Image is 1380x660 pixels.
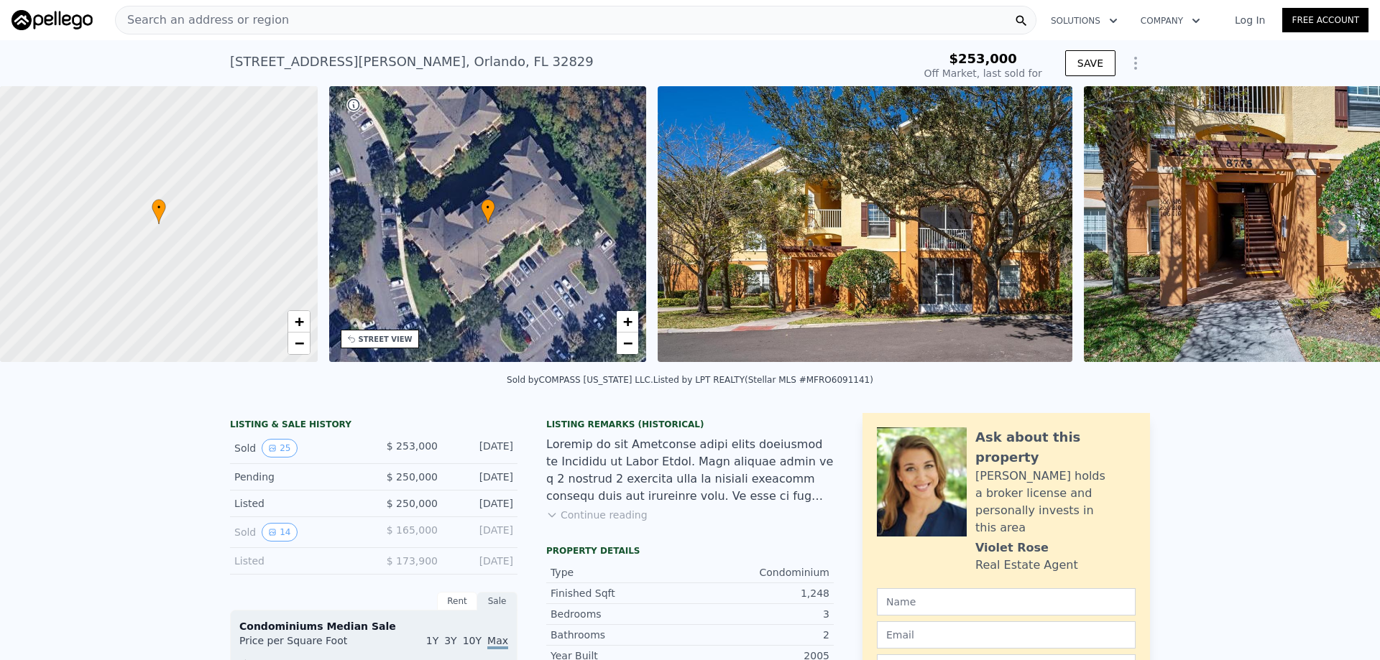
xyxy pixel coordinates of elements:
div: Condominiums Median Sale [239,619,508,633]
span: 10Y [463,635,482,646]
div: [DATE] [449,470,513,484]
div: Violet Rose [975,539,1049,557]
div: Type [551,565,690,580]
div: Pending [234,470,362,484]
div: Bedrooms [551,607,690,621]
img: Sale: 46916355 Parcel: 47403034 [658,86,1072,362]
input: Email [877,621,1136,649]
button: Company [1129,8,1212,34]
span: $ 250,000 [387,498,438,509]
div: Real Estate Agent [975,557,1078,574]
a: Log In [1218,13,1282,27]
div: 2 [690,628,829,642]
button: Continue reading [546,508,648,522]
span: $ 165,000 [387,524,438,536]
div: [STREET_ADDRESS][PERSON_NAME] , Orlando , FL 32829 [230,52,594,72]
div: STREET VIEW [359,334,413,345]
div: Condominium [690,565,829,580]
div: • [152,199,166,224]
button: View historical data [262,439,297,457]
div: Bathrooms [551,628,690,642]
span: $253,000 [949,51,1017,66]
span: + [623,312,632,330]
div: Sold by COMPASS [US_STATE] LLC . [507,375,653,385]
div: • [481,199,495,224]
div: Off Market, last sold for [924,66,1042,80]
div: Listed by LPT REALTY (Stellar MLS #MFRO6091141) [653,375,873,385]
div: Sold [234,523,362,542]
a: Zoom out [288,333,310,354]
div: Ask about this property [975,427,1136,468]
div: LISTING & SALE HISTORY [230,419,517,433]
img: Pellego [11,10,93,30]
span: 1Y [426,635,438,646]
div: Rent [437,592,477,610]
div: Listed [234,496,362,511]
div: Sale [477,592,517,610]
a: Zoom in [288,311,310,333]
input: Name [877,588,1136,615]
div: Property details [546,545,834,557]
button: Show Options [1121,49,1150,78]
button: View historical data [262,523,297,542]
span: Search an address or region [116,11,289,29]
div: [DATE] [449,496,513,511]
div: 3 [690,607,829,621]
button: Solutions [1039,8,1129,34]
div: [PERSON_NAME] holds a broker license and personally invests in this area [975,468,1136,536]
div: Loremip do sit Ametconse adipi elits doeiusmod te Incididu ut Labor Etdol. Magn aliquae admin ve ... [546,436,834,505]
div: [DATE] [449,554,513,568]
div: [DATE] [449,439,513,457]
span: + [294,312,303,330]
div: [DATE] [449,523,513,542]
div: 1,248 [690,586,829,600]
span: Max [487,635,508,649]
span: − [294,334,303,352]
span: 3Y [444,635,456,646]
span: $ 253,000 [387,440,438,452]
a: Zoom out [617,333,638,354]
span: $ 173,900 [387,555,438,567]
span: • [152,201,166,214]
div: Listing Remarks (Historical) [546,419,834,430]
a: Free Account [1282,8,1368,32]
button: SAVE [1065,50,1115,76]
span: − [623,334,632,352]
div: Finished Sqft [551,586,690,600]
div: Listed [234,554,362,568]
div: Price per Square Foot [239,633,374,656]
a: Zoom in [617,311,638,333]
span: $ 250,000 [387,471,438,483]
div: Sold [234,439,362,457]
span: • [481,201,495,214]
